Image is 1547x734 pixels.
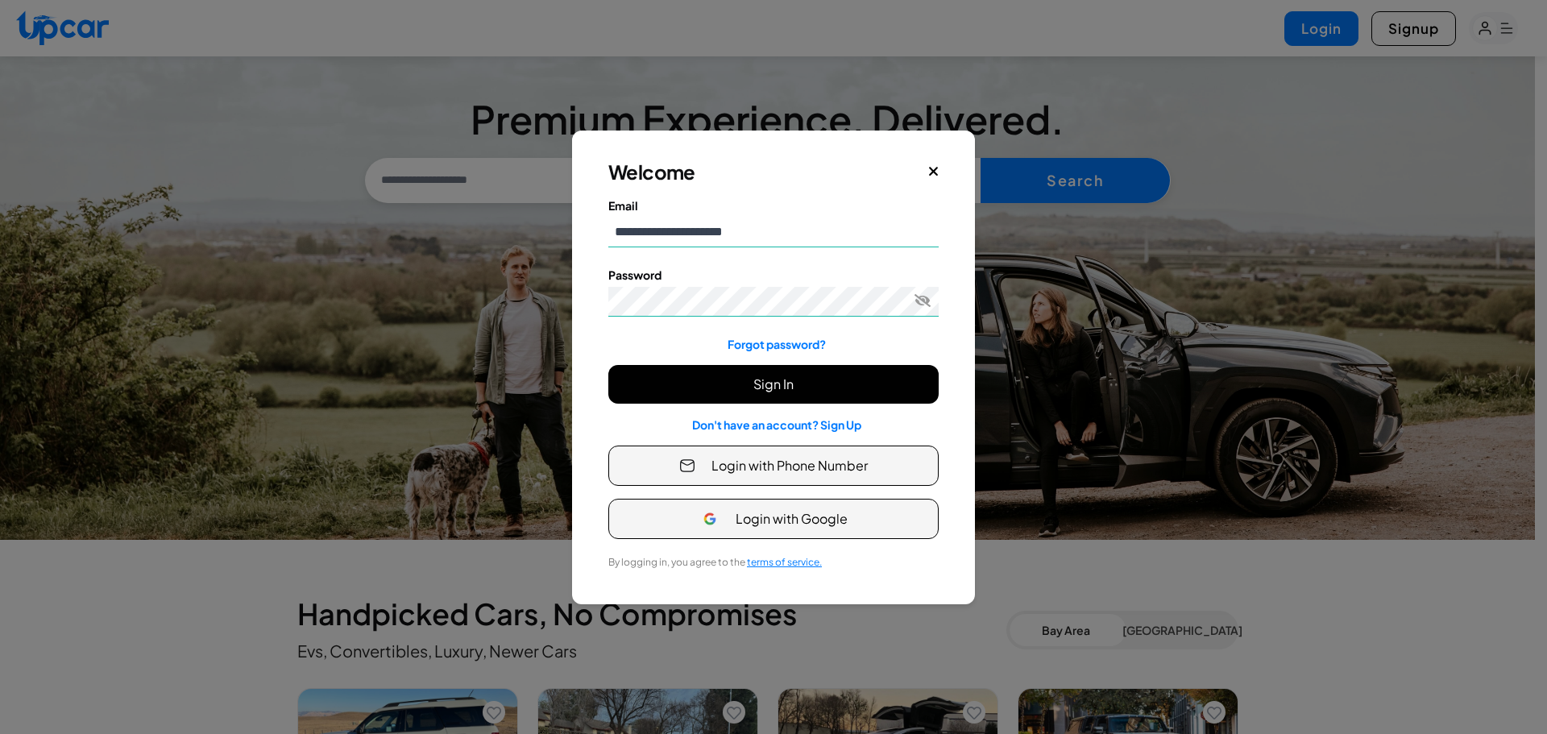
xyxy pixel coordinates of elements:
[608,555,822,570] label: By logging in, you agree to the
[747,556,822,568] span: terms of service.
[608,267,939,284] label: Password
[608,499,939,539] button: Login with Google
[692,417,861,432] a: Don't have an account? Sign Up
[728,337,826,351] a: Forgot password?
[608,446,939,486] button: Login with Phone Number
[608,159,695,185] h3: Welcome
[928,164,939,179] button: Close
[915,292,931,309] button: Toggle password visibility
[700,509,720,529] img: Google Icon
[608,365,939,404] button: Sign In
[608,197,939,214] label: Email
[711,456,868,475] span: Login with Phone Number
[679,458,695,474] img: Email Icon
[736,509,848,529] span: Login with Google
